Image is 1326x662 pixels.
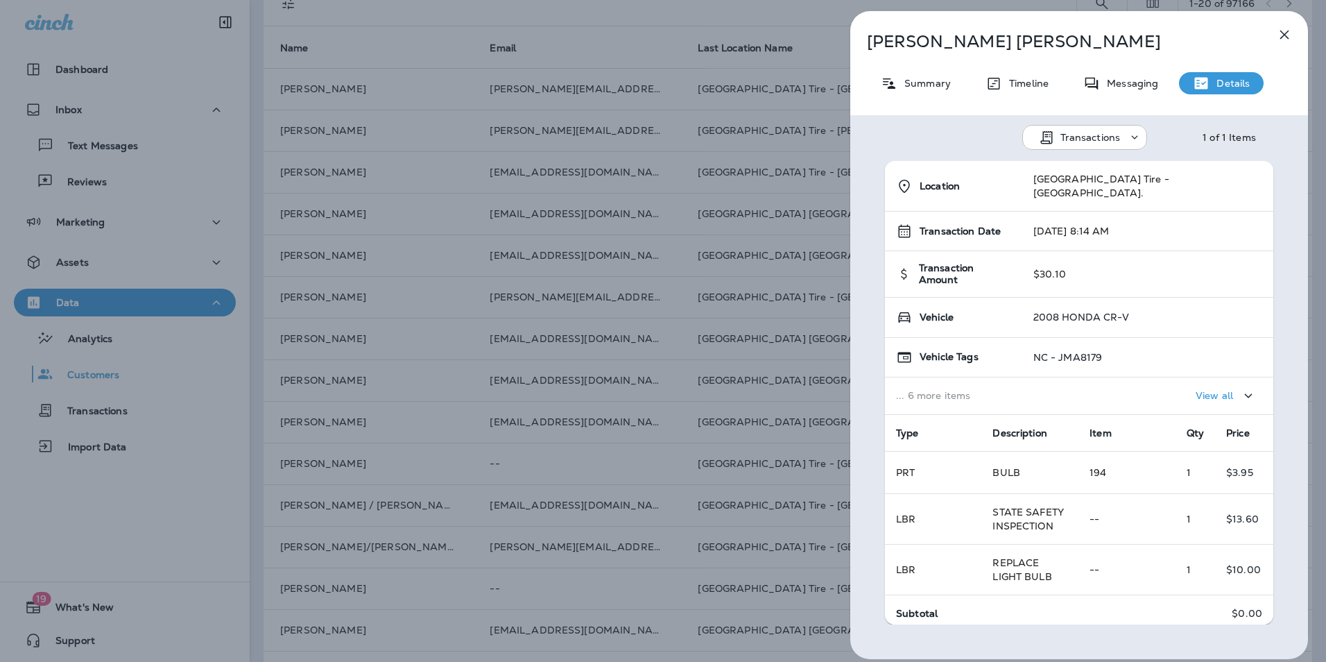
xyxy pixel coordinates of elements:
[1022,161,1273,212] td: [GEOGRAPHIC_DATA] Tire - [GEOGRAPHIC_DATA].
[1232,608,1262,619] p: $0.00
[992,506,1064,532] span: STATE SAFETY INSPECTION
[1033,352,1103,363] p: NC - JMA8179
[896,427,919,439] span: Type
[992,466,1020,479] span: BULB
[1100,78,1158,89] p: Messaging
[1060,132,1121,143] p: Transactions
[1203,132,1256,143] div: 1 of 1 Items
[1187,563,1191,576] span: 1
[1002,78,1049,89] p: Timeline
[1022,212,1273,251] td: [DATE] 8:14 AM
[1196,390,1233,401] p: View all
[920,312,954,323] span: Vehicle
[867,32,1246,51] p: [PERSON_NAME] [PERSON_NAME]
[920,180,960,192] span: Location
[1226,467,1262,478] p: $3.95
[1022,251,1273,298] td: $30.10
[897,78,951,89] p: Summary
[920,351,979,363] span: Vehicle Tags
[1033,312,1130,323] p: 2008 HONDA CR-V
[919,262,1011,286] span: Transaction Amount
[920,226,1001,237] span: Transaction Date
[1190,383,1262,409] button: View all
[896,607,938,620] span: Subtotal
[896,390,1011,401] p: ... 6 more items
[1187,466,1191,479] span: 1
[896,563,915,576] span: LBR
[1226,564,1262,575] p: $10.00
[1226,514,1262,525] p: $13.60
[992,427,1047,439] span: Description
[1090,466,1106,479] span: 194
[1090,564,1164,575] p: --
[896,466,915,479] span: PRT
[896,513,915,525] span: LBR
[1209,78,1250,89] p: Details
[992,557,1051,583] span: REPLACE LIGHT BULB
[1187,513,1191,525] span: 1
[1090,427,1112,439] span: Item
[1187,427,1204,439] span: Qty
[1090,514,1164,525] p: --
[1226,427,1250,439] span: Price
